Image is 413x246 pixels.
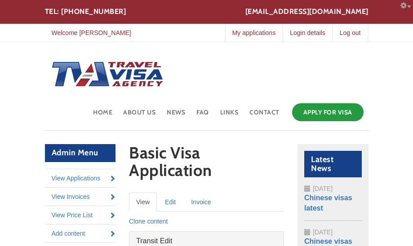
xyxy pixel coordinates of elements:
a: View [129,193,157,211]
h2: Admin Menu [45,144,116,162]
a: News [166,101,186,130]
a: Configure [398,1,411,9]
a: Invoice [184,193,218,211]
a: Log out [332,24,368,42]
a: Login details [282,24,332,42]
a: FAQ [195,101,210,130]
a: Edit [158,193,183,211]
a: Home [92,101,113,130]
a: View Price List [45,206,116,224]
span: [DATE] [313,185,333,192]
a: View Invoices [45,188,116,206]
a: Links [219,101,240,130]
a: Apply for Visa [292,103,364,121]
a: Add content [45,224,116,242]
a: Chinese visas latest [304,194,352,212]
a: [EMAIL_ADDRESS][DOMAIN_NAME] [245,7,369,17]
h2: Latest News [304,151,362,178]
a: Clone content [129,218,168,225]
span: [DATE] [313,228,333,236]
a: Contact [249,101,280,130]
a: My applications [225,24,283,42]
div: TEL: [PHONE_NUMBER] [45,7,369,17]
h1: Basic Visa Application [129,144,284,184]
a: About Us [122,101,156,130]
a: Welcome [PERSON_NAME] [45,24,138,42]
a: View Applications [45,169,116,187]
img: Home [45,53,164,97]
